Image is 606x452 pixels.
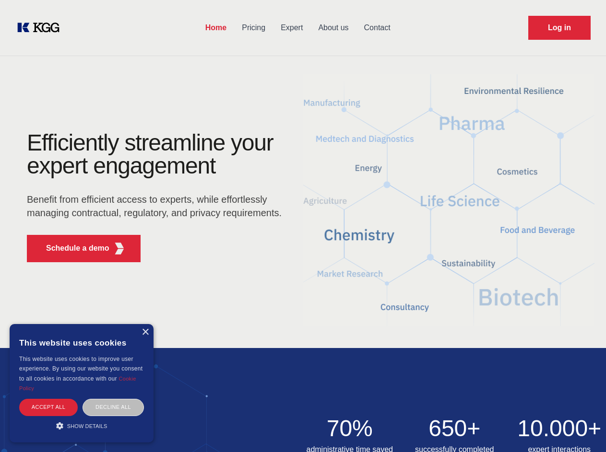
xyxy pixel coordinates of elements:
h2: 650+ [408,417,501,440]
span: Show details [67,423,107,429]
a: Home [198,15,234,40]
div: This website uses cookies [19,331,144,354]
div: Accept all [19,399,78,416]
div: Decline all [83,399,144,416]
p: Benefit from efficient access to experts, while effortlessly managing contractual, regulatory, an... [27,193,288,220]
a: Request Demo [528,16,591,40]
button: Schedule a demoKGG Fifth Element RED [27,235,141,262]
a: Cookie Policy [19,376,136,391]
a: Contact [356,15,398,40]
img: KGG Fifth Element RED [113,243,125,255]
img: KGG Fifth Element RED [303,62,595,338]
div: Close [142,329,149,336]
p: Schedule a demo [46,243,109,254]
a: About us [310,15,356,40]
span: This website uses cookies to improve user experience. By using our website you consent to all coo... [19,356,143,382]
a: Pricing [234,15,273,40]
h1: Efficiently streamline your expert engagement [27,131,288,177]
a: Expert [273,15,310,40]
h2: 70% [303,417,397,440]
div: Show details [19,421,144,430]
a: KOL Knowledge Platform: Talk to Key External Experts (KEE) [15,20,67,35]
